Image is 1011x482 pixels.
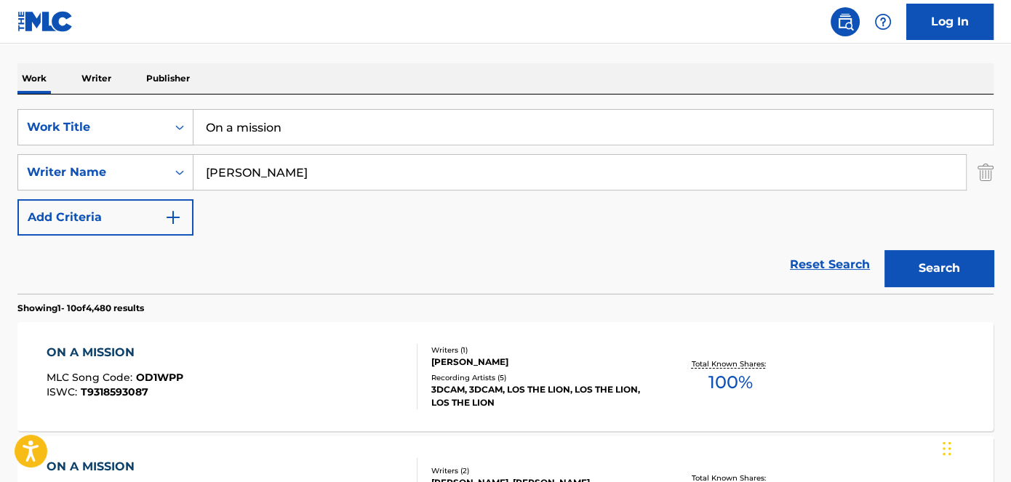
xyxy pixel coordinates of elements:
button: Search [884,250,994,286]
span: ISWC : [47,385,81,398]
div: Drag [943,427,951,470]
span: T9318593087 [81,385,148,398]
div: Help [868,7,898,36]
span: MLC Song Code : [47,371,136,384]
div: ON A MISSION [47,344,183,361]
div: Writers ( 2 ) [431,465,650,476]
img: MLC Logo [17,11,73,32]
p: Showing 1 - 10 of 4,480 results [17,302,144,315]
span: 100 % [708,369,753,395]
div: Writers ( 1 ) [431,345,650,356]
div: Recording Artists ( 5 ) [431,372,650,383]
a: ON A MISSIONMLC Song Code:OD1WPPISWC:T9318593087Writers (1)[PERSON_NAME]Recording Artists (5)3DCA... [17,322,994,431]
form: Search Form [17,109,994,294]
a: Public Search [831,7,860,36]
p: Publisher [142,63,194,94]
p: Work [17,63,51,94]
div: 3DCAM, 3DCAM, LOS THE LION, LOS THE LION, LOS THE LION [431,383,650,409]
p: Total Known Shares: [692,358,770,369]
img: search [836,13,854,31]
button: Add Criteria [17,199,193,236]
a: Log In [906,4,994,40]
div: Writer Name [27,164,158,181]
img: Delete Criterion [978,154,994,190]
div: [PERSON_NAME] [431,356,650,369]
div: Work Title [27,119,158,136]
img: help [874,13,892,31]
p: Writer [77,63,116,94]
a: Reset Search [783,249,877,281]
div: ON A MISSION [47,458,185,475]
img: 9d2ae6d4665cec9f34b9.svg [164,209,182,226]
span: OD1WPP [136,371,183,384]
iframe: Chat Widget [938,412,1011,482]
